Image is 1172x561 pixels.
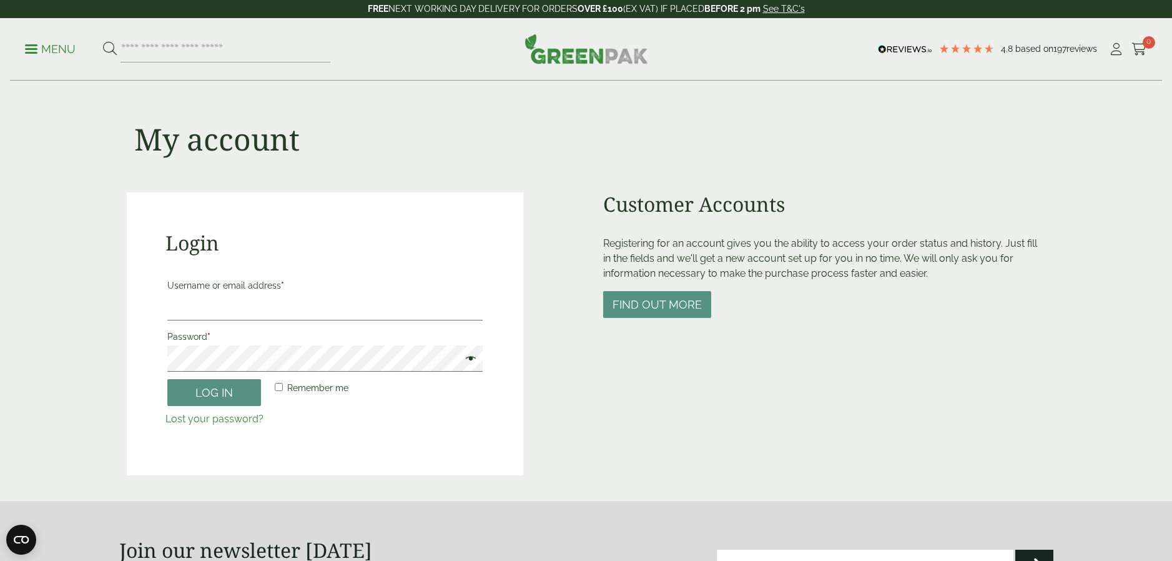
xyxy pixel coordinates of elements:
a: 0 [1131,40,1147,59]
h2: Login [165,231,485,255]
i: My Account [1108,43,1124,56]
strong: OVER £100 [578,4,623,14]
span: reviews [1066,44,1097,54]
button: Log in [167,379,261,406]
label: Password [167,328,483,345]
span: 0 [1143,36,1155,49]
a: Menu [25,42,76,54]
div: 4.79 Stars [938,43,995,54]
p: Menu [25,42,76,57]
span: 197 [1053,44,1066,54]
a: See T&C's [763,4,805,14]
h2: Customer Accounts [603,192,1046,216]
input: Remember me [275,383,283,391]
span: 4.8 [1001,44,1015,54]
button: Open CMP widget [6,525,36,555]
span: Remember me [287,383,348,393]
label: Username or email address [167,277,483,294]
h1: My account [134,121,300,157]
span: Based on [1015,44,1053,54]
i: Cart [1131,43,1147,56]
strong: BEFORE 2 pm [704,4,761,14]
img: GreenPak Supplies [524,34,648,64]
img: REVIEWS.io [878,45,932,54]
a: Find out more [603,299,711,311]
strong: FREE [368,4,388,14]
a: Lost your password? [165,413,263,425]
p: Registering for an account gives you the ability to access your order status and history. Just fi... [603,236,1046,281]
button: Find out more [603,291,711,318]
